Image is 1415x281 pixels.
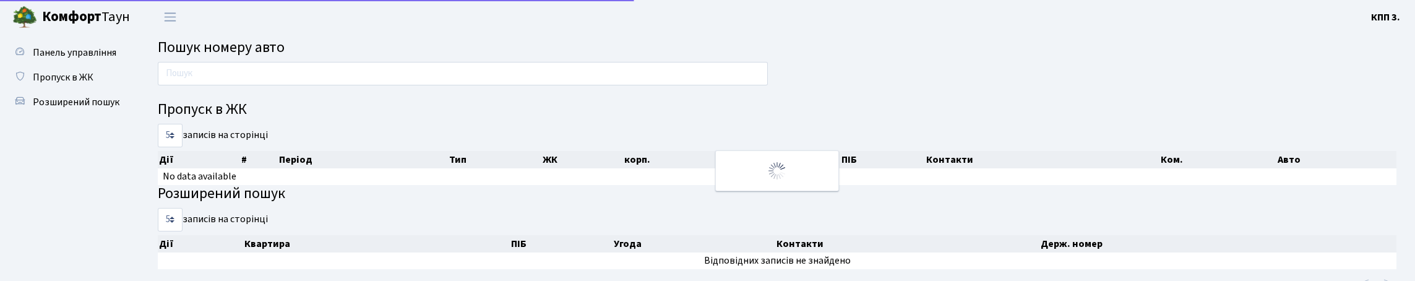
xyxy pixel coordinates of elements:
[240,151,278,168] th: #
[448,151,541,168] th: Тип
[33,46,116,59] span: Панель управління
[623,151,758,168] th: корп.
[12,5,37,30] img: logo.png
[158,62,768,85] input: Пошук
[840,151,925,168] th: ПІБ
[6,40,130,65] a: Панель управління
[42,7,130,28] span: Таун
[155,7,186,27] button: Переключити навігацію
[42,7,101,27] b: Комфорт
[158,37,285,58] span: Пошук номеру авто
[1371,10,1400,25] a: КПП 3.
[510,235,613,253] th: ПІБ
[6,90,130,115] a: Розширений пошук
[6,65,130,90] a: Пропуск в ЖК
[158,185,1396,203] h4: Розширений пошук
[1159,151,1276,168] th: Ком.
[243,235,510,253] th: Квартира
[158,253,1396,269] td: Відповідних записів не знайдено
[158,101,1396,119] h4: Пропуск в ЖК
[767,161,787,181] img: Обробка...
[1276,151,1396,168] th: Авто
[33,71,93,84] span: Пропуск в ЖК
[158,124,183,147] select: записів на сторінці
[158,235,243,253] th: Дії
[158,208,268,231] label: записів на сторінці
[1371,11,1400,24] b: КПП 3.
[33,95,119,109] span: Розширений пошук
[158,151,240,168] th: Дії
[158,124,268,147] label: записів на сторінці
[158,168,1396,185] td: No data available
[775,235,1039,253] th: Контакти
[541,151,624,168] th: ЖК
[278,151,448,168] th: Період
[1039,235,1396,253] th: Держ. номер
[925,151,1159,168] th: Контакти
[158,208,183,231] select: записів на сторінці
[613,235,776,253] th: Угода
